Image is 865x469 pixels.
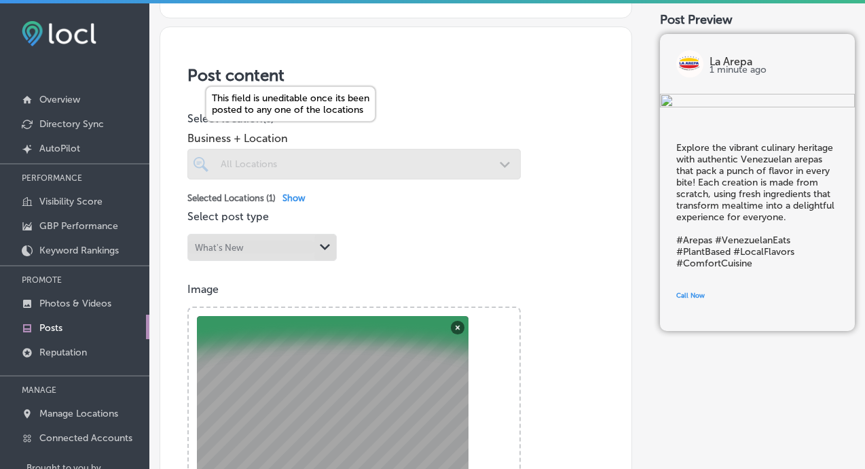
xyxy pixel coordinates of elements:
p: Photos & Videos [39,298,111,309]
p: GBP Performance [39,220,118,232]
p: 1 minute ago [710,66,839,74]
span: Show [282,193,306,203]
p: Manage Locations [39,408,118,419]
p: Visibility Score [39,196,103,207]
p: Select location(s) [187,112,521,125]
p: Connected Accounts [39,432,132,444]
p: Reputation [39,347,87,358]
div: Post Preview [660,12,855,27]
span: Call Now [676,291,705,299]
p: Overview [39,94,80,105]
span: Business + Location [187,132,521,145]
div: This field is uneditable once its been posted to any one of the locations [206,86,375,122]
img: 1c15ff77-bece-416e-abb8-99b20401513e [660,93,855,109]
p: Directory Sync [39,118,104,130]
h5: Explore the vibrant culinary heritage with authentic Venezuelan arepas that pack a punch of flavo... [676,141,839,268]
span: Selected Locations ( 1 ) [187,193,276,203]
p: Image [187,283,604,296]
p: Select post type [187,210,604,223]
p: Posts [39,322,62,334]
img: logo [676,50,703,77]
p: AutoPilot [39,143,80,154]
p: Keyword Rankings [39,245,119,256]
img: fda3e92497d09a02dc62c9cd864e3231.png [22,21,96,46]
p: La Arepa [710,58,839,66]
h3: Post content [187,65,604,85]
div: What's New [195,242,244,252]
a: Powered by PQINA [189,308,261,317]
